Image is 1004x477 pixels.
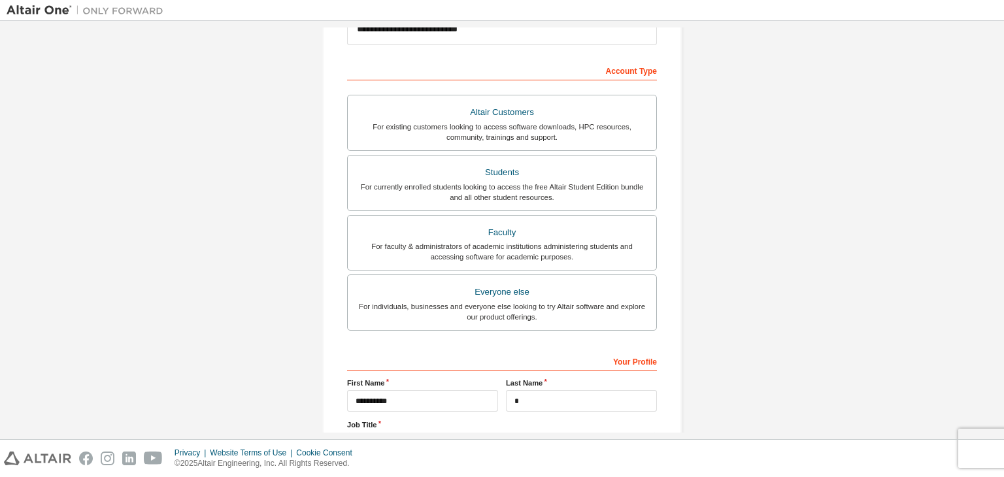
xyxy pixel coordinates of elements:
div: For currently enrolled students looking to access the free Altair Student Edition bundle and all ... [356,182,648,203]
div: Students [356,163,648,182]
div: Account Type [347,59,657,80]
p: © 2025 Altair Engineering, Inc. All Rights Reserved. [175,458,360,469]
div: Your Profile [347,350,657,371]
img: Altair One [7,4,170,17]
div: Cookie Consent [296,448,360,458]
div: For existing customers looking to access software downloads, HPC resources, community, trainings ... [356,122,648,142]
img: facebook.svg [79,452,93,465]
div: For individuals, businesses and everyone else looking to try Altair software and explore our prod... [356,301,648,322]
label: Job Title [347,419,657,430]
div: Privacy [175,448,210,458]
img: altair_logo.svg [4,452,71,465]
img: instagram.svg [101,452,114,465]
label: Last Name [506,378,657,388]
img: linkedin.svg [122,452,136,465]
div: Altair Customers [356,103,648,122]
div: Faculty [356,223,648,242]
div: Everyone else [356,283,648,301]
div: For faculty & administrators of academic institutions administering students and accessing softwa... [356,241,648,262]
label: First Name [347,378,498,388]
img: youtube.svg [144,452,163,465]
div: Website Terms of Use [210,448,296,458]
